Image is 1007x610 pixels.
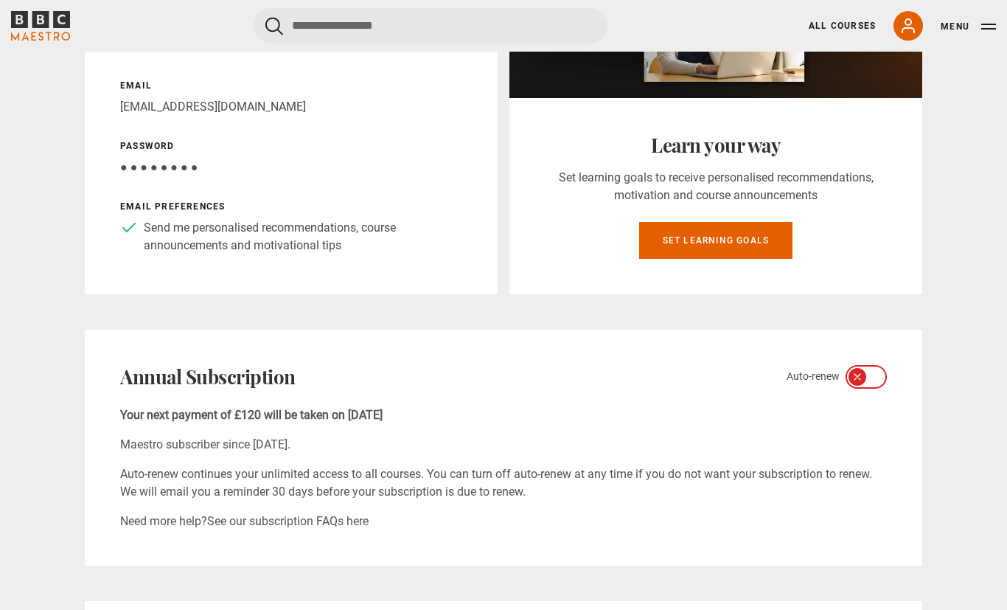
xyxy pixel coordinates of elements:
svg: BBC Maestro [11,11,70,41]
p: Auto-renew continues your unlimited access to all courses. You can turn off auto-renew at any tim... [120,466,887,502]
h2: Learn your way [545,134,887,158]
span: ● ● ● ● ● ● ● ● [120,161,198,175]
p: [EMAIL_ADDRESS][DOMAIN_NAME] [120,99,462,117]
p: Password [120,140,462,153]
p: Email [120,80,462,93]
p: Email preferences [120,201,462,214]
h2: Annual Subscription [120,366,296,389]
input: Search [254,8,607,44]
b: Your next payment of £120 will be taken on [DATE] [120,409,383,423]
p: Send me personalised recommendations, course announcements and motivational tips [144,220,462,255]
p: Maestro subscriber since [DATE]. [120,437,887,454]
a: Set learning goals [639,223,793,260]
p: Need more help? [120,513,887,531]
button: Submit the search query [265,17,283,35]
p: Set learning goals to receive personalised recommendations, motivation and course announcements [545,170,887,205]
a: See our subscription FAQs here [207,515,369,529]
a: All Courses [809,19,876,32]
button: Toggle navigation [941,19,996,34]
span: Auto-renew [787,370,840,385]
